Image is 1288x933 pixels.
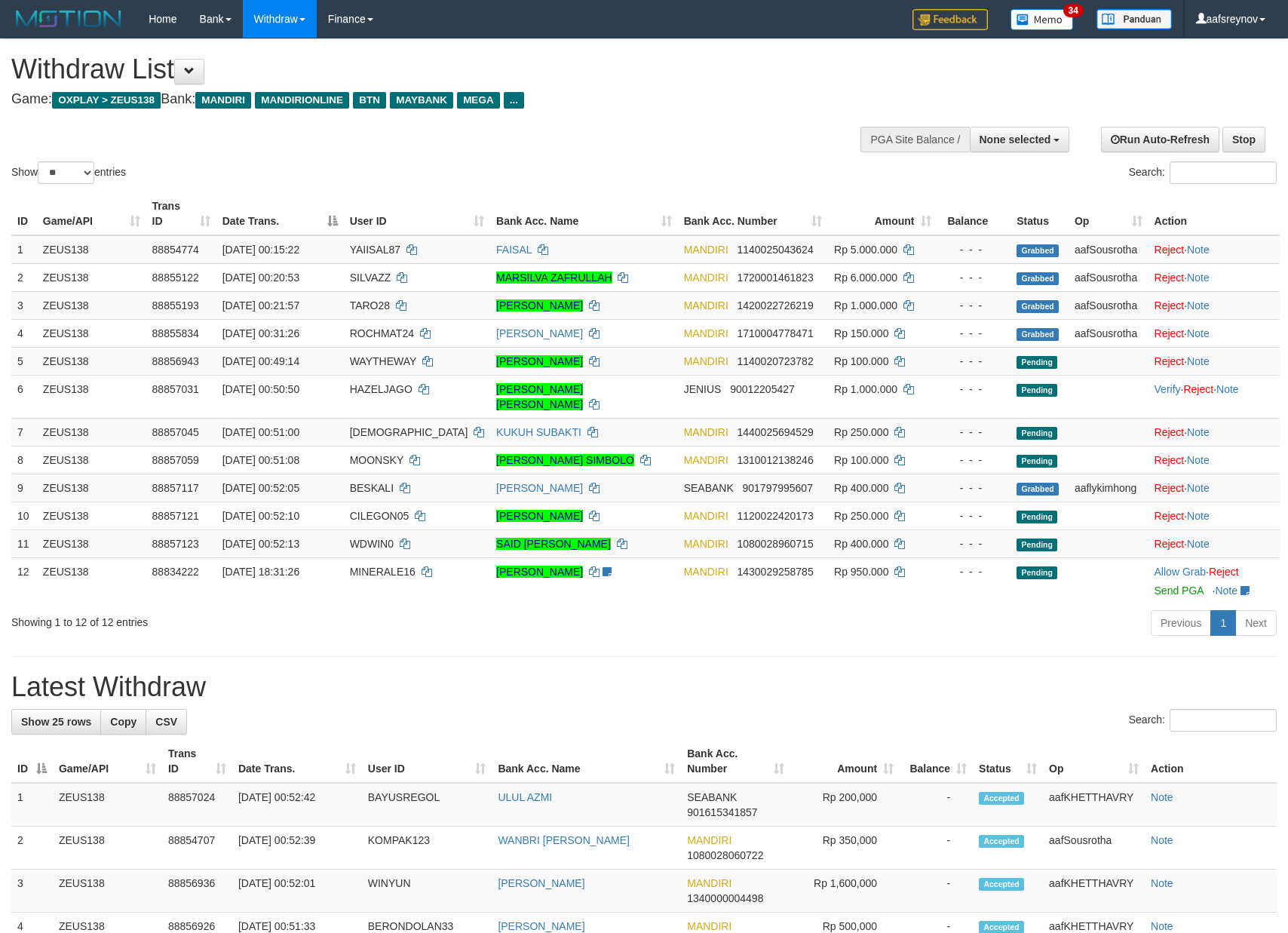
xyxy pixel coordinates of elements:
a: Note [1187,327,1210,339]
span: Rp 100.000 [834,355,888,367]
label: Search: [1129,161,1277,184]
a: [PERSON_NAME] [PERSON_NAME] [496,383,583,410]
td: ZEUS138 [37,263,146,291]
a: [PERSON_NAME] [496,299,583,312]
span: MANDIRI [687,920,731,932]
td: aafSousrotha [1069,319,1148,347]
span: MANDIRI [684,272,728,284]
span: [DATE] 00:49:14 [222,355,299,367]
span: HAZELJAGO [350,383,412,395]
a: Reject [1155,299,1185,312]
a: 1 [1210,610,1236,636]
span: Rp 150.000 [834,327,888,339]
a: Reject [1155,244,1185,256]
span: Rp 250.000 [834,426,888,438]
span: YAIISAL87 [350,244,400,256]
td: aafKHETTHAVRY [1043,783,1145,827]
td: ZEUS138 [53,870,162,913]
td: · [1148,319,1280,347]
a: Send PGA [1155,585,1204,597]
span: MANDIRI [684,244,728,256]
td: · · [1148,375,1280,418]
a: Note [1187,426,1210,438]
button: None selected [970,127,1070,152]
td: BAYUSREGOL [362,783,492,827]
td: · [1148,347,1280,375]
span: Grabbed [1017,483,1059,496]
span: CSV [155,716,177,728]
span: MINERALE16 [350,566,416,578]
a: CSV [146,709,187,735]
span: SILVAZZ [350,272,391,284]
div: Showing 1 to 12 of 12 entries [11,609,526,630]
span: 88855834 [152,327,199,339]
td: aafSousrotha [1069,263,1148,291]
span: BESKALI [350,482,394,494]
span: 88857123 [152,538,199,550]
img: MOTION_logo.png [11,8,126,30]
th: Date Trans.: activate to sort column ascending [232,740,362,783]
span: Rp 400.000 [834,538,888,550]
span: Rp 1.000.000 [834,383,897,395]
td: · [1148,263,1280,291]
td: 7 [11,418,37,446]
td: ZEUS138 [37,529,146,557]
a: Note [1151,834,1173,846]
div: - - - [943,354,1005,369]
span: Copy 90012205427 to clipboard [730,383,795,395]
a: Copy [100,709,146,735]
a: Reject [1155,355,1185,367]
span: Rp 950.000 [834,566,888,578]
a: WANBRI [PERSON_NAME] [498,834,630,846]
span: [DATE] 00:20:53 [222,272,299,284]
div: - - - [943,425,1005,440]
td: 88857024 [162,783,232,827]
td: ZEUS138 [37,235,146,264]
span: OXPLAY > ZEUS138 [52,92,161,109]
span: TARO28 [350,299,390,312]
span: MANDIRI [195,92,251,109]
td: KOMPAK123 [362,827,492,870]
th: Trans ID: activate to sort column ascending [146,192,216,235]
span: Grabbed [1017,272,1059,285]
td: · [1148,557,1280,604]
th: Amount: activate to sort column ascending [790,740,900,783]
span: Accepted [979,878,1024,891]
td: 12 [11,557,37,604]
a: Note [1187,454,1210,466]
a: [PERSON_NAME] SIMBOLO [496,454,634,466]
div: - - - [943,480,1005,496]
a: Reject [1155,272,1185,284]
td: Rp 200,000 [790,783,900,827]
span: None selected [980,134,1051,146]
td: · [1148,235,1280,264]
th: ID [11,192,37,235]
a: [PERSON_NAME] [496,482,583,494]
th: Amount: activate to sort column ascending [828,192,937,235]
td: aafKHETTHAVRY [1043,870,1145,913]
td: 4 [11,319,37,347]
span: Copy [110,716,136,728]
span: MANDIRI [684,566,728,578]
td: 6 [11,375,37,418]
a: [PERSON_NAME] [496,355,583,367]
span: Copy 1080028960715 to clipboard [737,538,813,550]
span: Accepted [979,792,1024,805]
td: ZEUS138 [37,474,146,502]
span: Grabbed [1017,328,1059,341]
td: · [1148,446,1280,474]
a: FAISAL [496,244,532,256]
th: Action [1148,192,1280,235]
span: 88856943 [152,355,199,367]
span: Pending [1017,427,1057,440]
span: Rp 6.000.000 [834,272,897,284]
th: Balance: activate to sort column ascending [900,740,973,783]
td: 1 [11,235,37,264]
th: Balance [937,192,1011,235]
a: Verify [1155,383,1181,395]
span: [DATE] 18:31:26 [222,566,299,578]
td: ZEUS138 [37,557,146,604]
img: panduan.png [1096,9,1172,29]
td: 8 [11,446,37,474]
th: Trans ID: activate to sort column ascending [162,740,232,783]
